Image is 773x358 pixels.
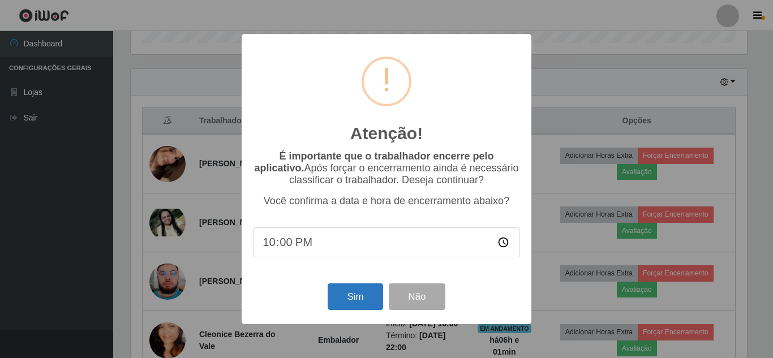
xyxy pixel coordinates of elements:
[253,150,520,186] p: Após forçar o encerramento ainda é necessário classificar o trabalhador. Deseja continuar?
[254,150,493,174] b: É importante que o trabalhador encerre pelo aplicativo.
[253,195,520,207] p: Você confirma a data e hora de encerramento abaixo?
[350,123,423,144] h2: Atenção!
[389,283,445,310] button: Não
[328,283,383,310] button: Sim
